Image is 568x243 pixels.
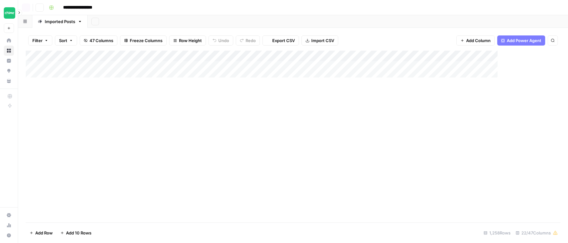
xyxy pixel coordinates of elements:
span: Add Column [466,37,491,44]
a: Imported Posts [32,15,88,28]
button: Export CSV [262,35,299,46]
button: Add Row [26,228,56,238]
a: Opportunities [4,66,14,76]
button: Filter [28,35,52,46]
a: Your Data [4,76,14,86]
span: Row Height [179,37,202,44]
div: 1,258 Rows [481,228,513,238]
button: Sort [55,35,77,46]
span: Export CSV [272,37,295,44]
button: Add Column [456,35,495,46]
button: Row Height [169,35,206,46]
a: Browse [4,46,14,56]
span: Add Row [35,230,53,236]
button: Undo [208,35,233,46]
div: Imported Posts [45,18,75,25]
span: Undo [218,37,229,44]
button: Redo [236,35,260,46]
span: Add Power Agent [507,37,541,44]
img: Chime Logo [4,7,15,19]
span: Sort [59,37,67,44]
a: Home [4,35,14,46]
button: 47 Columns [80,35,117,46]
button: Import CSV [301,35,338,46]
button: Add 10 Rows [56,228,95,238]
span: Import CSV [311,37,334,44]
button: Workspace: Chime [4,5,14,21]
a: Insights [4,56,14,66]
span: Freeze Columns [130,37,162,44]
button: Freeze Columns [120,35,167,46]
span: Filter [32,37,43,44]
a: Usage [4,220,14,230]
button: Help + Support [4,230,14,240]
a: Settings [4,210,14,220]
span: Redo [246,37,256,44]
span: Add 10 Rows [66,230,91,236]
span: 47 Columns [89,37,113,44]
button: Add Power Agent [497,35,545,46]
div: 22/47 Columns [513,228,560,238]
